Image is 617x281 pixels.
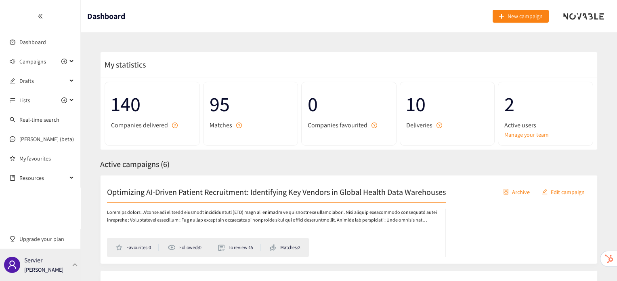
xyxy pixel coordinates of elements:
[38,13,43,19] span: double-left
[504,120,536,130] span: Active users
[168,244,209,251] li: Followed: 0
[19,92,30,108] span: Lists
[107,209,437,224] p: Loremips dolors : A’conse adi elitsedd eiusmodt incididuntutl (ETD) magn ali enimadm ve quisnostr...
[61,59,67,64] span: plus-circle
[437,123,442,128] span: question-circle
[10,236,15,242] span: trophy
[10,59,15,64] span: sound
[512,187,530,196] span: Archive
[503,189,509,195] span: container
[19,38,46,46] a: Dashboard
[499,13,504,20] span: plus
[542,189,548,195] span: edit
[406,88,489,120] span: 10
[218,244,261,251] li: To review: 15
[536,185,591,198] button: editEdit campaign
[406,120,432,130] span: Deliveries
[19,73,67,89] span: Drafts
[308,120,367,130] span: Companies favourited
[24,265,63,274] p: [PERSON_NAME]
[10,97,15,103] span: unordered-list
[172,123,178,128] span: question-circle
[493,10,549,23] button: plusNew campaign
[504,130,587,139] a: Manage your team
[19,53,46,70] span: Campaigns
[10,78,15,84] span: edit
[100,159,170,169] span: Active campaigns ( 6 )
[100,175,598,264] a: Optimizing AI-Driven Patient Recruitment: Identifying Key Vendors in Global Health Data Warehouse...
[19,135,74,143] a: [PERSON_NAME] (beta)
[210,88,292,120] span: 95
[270,244,300,251] li: Matches: 2
[236,123,242,128] span: question-circle
[371,123,377,128] span: question-circle
[19,150,74,167] a: My favourites
[7,260,17,270] span: user
[19,116,59,123] a: Real-time search
[111,88,193,120] span: 140
[61,97,67,103] span: plus-circle
[107,186,446,197] h2: Optimizing AI-Driven Patient Recruitment: Identifying Key Vendors in Global Health Data Warehouses​
[308,88,390,120] span: 0
[551,187,585,196] span: Edit campaign
[210,120,232,130] span: Matches
[101,59,146,70] span: My statistics
[10,175,15,181] span: book
[497,185,536,198] button: containerArchive
[577,242,617,281] iframe: Chat Widget
[24,255,42,265] p: Servier
[19,231,74,247] span: Upgrade your plan
[504,88,587,120] span: 2
[115,244,159,251] li: Favourites: 0
[508,12,543,21] span: New campaign
[111,120,168,130] span: Companies delivered
[19,170,67,186] span: Resources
